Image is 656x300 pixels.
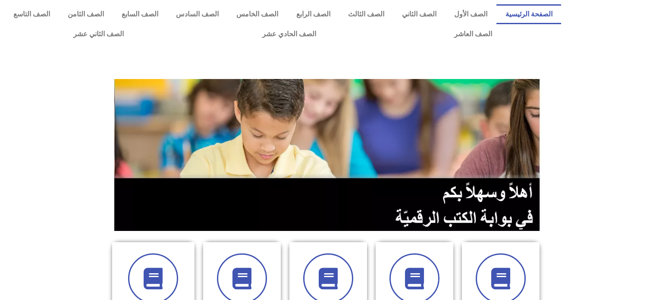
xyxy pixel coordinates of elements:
a: الصف العاشر [385,24,561,44]
a: الصف الثاني عشر [4,24,193,44]
a: الصف الثالث [339,4,393,24]
a: الصف التاسع [4,4,59,24]
a: الصف الأول [446,4,496,24]
a: الصف السادس [167,4,228,24]
a: الصف الخامس [228,4,287,24]
a: الصفحة الرئيسية [496,4,561,24]
a: الصف الثاني [393,4,445,24]
a: الصف الرابع [287,4,339,24]
a: الصف السابع [113,4,167,24]
a: الصف الثامن [59,4,113,24]
a: الصف الحادي عشر [193,24,385,44]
